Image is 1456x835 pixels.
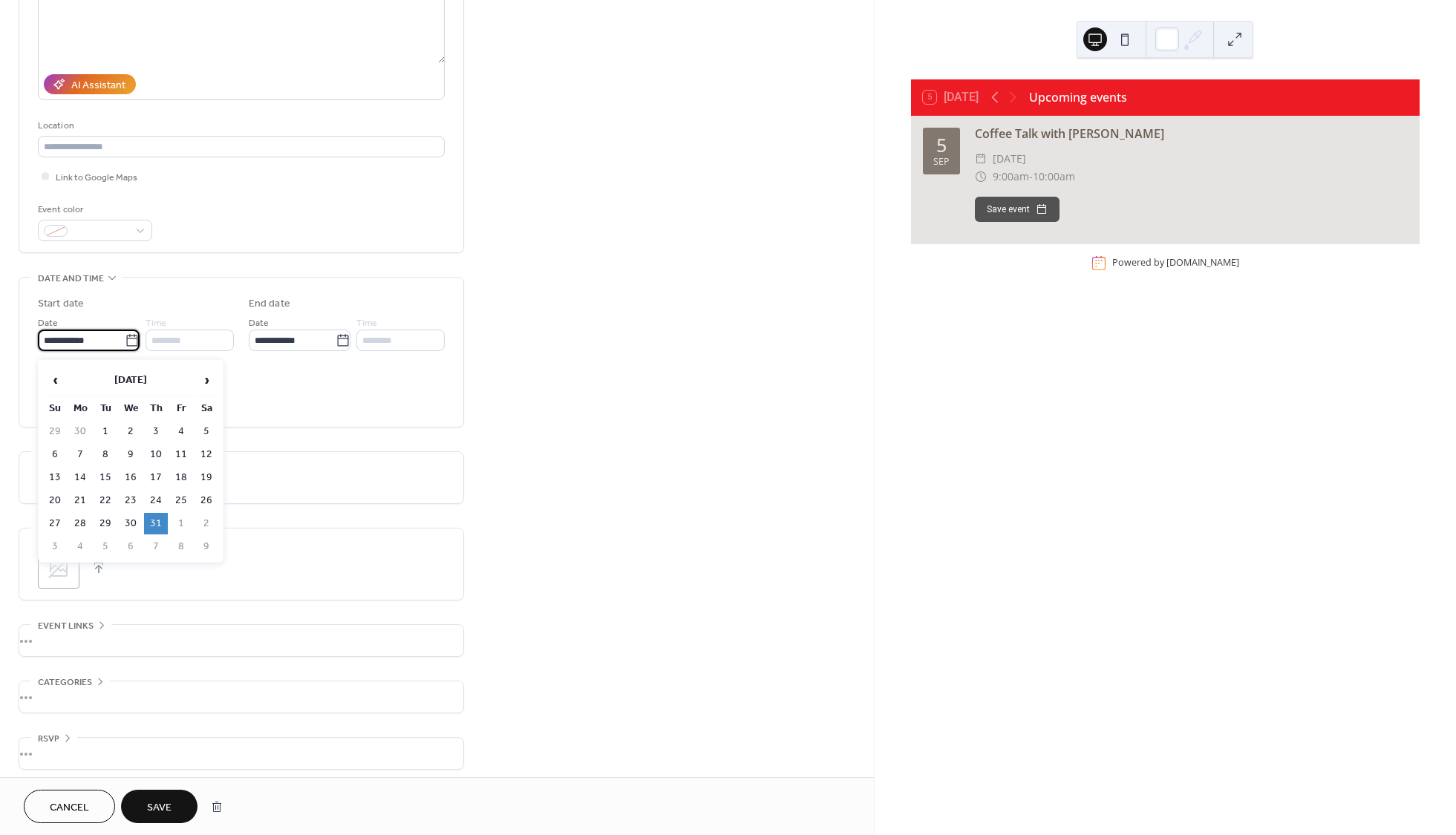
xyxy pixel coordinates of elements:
th: Su [43,398,67,419]
td: 7 [144,536,168,557]
td: 2 [195,513,218,534]
div: Event color [38,202,149,217]
td: 2 [119,421,143,442]
td: 9 [119,444,143,465]
td: 5 [195,421,218,442]
div: Upcoming events [1029,88,1127,106]
button: AI Assistant [44,74,136,94]
span: 10:00am [1033,168,1075,186]
button: Cancel [24,790,115,823]
td: 11 [169,444,193,465]
td: 26 [195,490,218,511]
td: 21 [68,490,92,511]
th: We [119,398,143,419]
td: 9 [195,536,218,557]
td: 8 [169,536,193,557]
td: 28 [68,513,92,534]
div: ••• [19,681,463,713]
span: Save [147,800,172,816]
th: Fr [169,398,193,419]
td: 30 [119,513,143,534]
button: Save event [975,197,1060,222]
div: 5 [936,136,947,154]
td: 4 [169,421,193,442]
td: 17 [144,467,168,488]
td: 15 [94,467,117,488]
span: Link to Google Maps [56,170,137,186]
td: 10 [144,444,168,465]
div: Sep [933,157,950,167]
th: Th [144,398,168,419]
span: Event links [38,618,94,634]
td: 25 [169,490,193,511]
div: End date [249,296,290,312]
span: Date [38,315,58,331]
span: RSVP [38,731,59,747]
td: 16 [119,467,143,488]
div: ••• [19,625,463,656]
span: [DATE] [993,150,1026,168]
th: [DATE] [68,364,193,396]
td: 22 [94,490,117,511]
td: 31 [144,513,168,534]
span: 9:00am [993,168,1029,186]
td: 29 [94,513,117,534]
td: 12 [195,444,218,465]
td: 20 [43,490,67,511]
span: - [1029,168,1033,186]
span: › [195,365,218,395]
span: ‹ [44,365,66,395]
td: 3 [144,421,168,442]
td: 4 [68,536,92,557]
div: ​ [975,168,987,186]
div: ••• [19,738,463,769]
td: 6 [119,536,143,557]
span: Date [249,315,269,331]
td: 30 [68,421,92,442]
th: Tu [94,398,117,419]
td: 27 [43,513,67,534]
span: Cancel [50,800,89,816]
td: 5 [94,536,117,557]
a: [DOMAIN_NAME] [1166,257,1239,269]
td: 1 [169,513,193,534]
td: 14 [68,467,92,488]
th: Sa [195,398,218,419]
span: Time [356,315,377,331]
div: ; [38,547,79,589]
td: 3 [43,536,67,557]
button: Save [121,790,197,823]
div: Coffee Talk with [PERSON_NAME] [975,125,1408,143]
td: 7 [68,444,92,465]
span: Date and time [38,271,104,286]
div: Start date [38,296,84,312]
div: Powered by [1112,257,1239,269]
th: Mo [68,398,92,419]
div: AI Assistant [71,78,125,94]
td: 23 [119,490,143,511]
td: 1 [94,421,117,442]
td: 8 [94,444,117,465]
span: Categories [38,675,92,690]
span: Time [146,315,166,331]
td: 29 [43,421,67,442]
td: 18 [169,467,193,488]
td: 13 [43,467,67,488]
div: Location [38,118,442,134]
td: 19 [195,467,218,488]
div: ​ [975,150,987,168]
td: 24 [144,490,168,511]
td: 6 [43,444,67,465]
